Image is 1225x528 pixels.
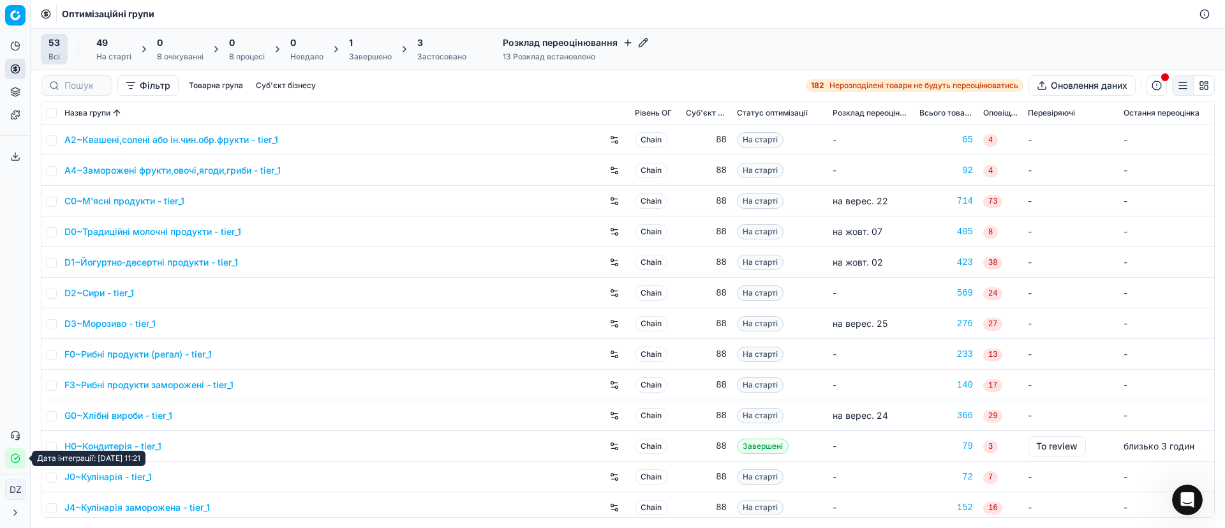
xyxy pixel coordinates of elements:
[64,409,172,422] a: G0~Хлібні вироби - tier_1
[48,36,60,49] span: 53
[833,410,888,421] span: на верес. 24
[635,285,667,301] span: Chain
[983,349,1002,361] span: 13
[737,347,783,362] span: На старті
[919,440,973,453] a: 79
[64,108,110,118] span: Назва групи
[686,501,727,514] div: 88
[1118,462,1214,492] td: -
[919,225,973,238] a: 405
[110,107,123,119] button: Sorted by Назва групи ascending
[737,163,783,178] span: На старті
[737,255,783,270] span: На старті
[811,80,824,91] strong: 182
[1118,339,1214,370] td: -
[251,78,321,93] button: Суб'єкт бізнесу
[635,347,667,362] span: Chain
[828,278,914,308] td: -
[635,377,667,393] span: Chain
[64,471,152,483] a: J0~Кулінарія - tier_1
[62,8,154,20] nav: breadcrumb
[1118,216,1214,247] td: -
[828,155,914,186] td: -
[983,441,998,453] span: 3
[64,195,184,207] a: C0~М'ясні продукти - tier_1
[983,134,998,147] span: 4
[1023,462,1118,492] td: -
[828,492,914,523] td: -
[686,164,727,177] div: 88
[64,225,241,238] a: D0~Традиційні молочні продукти - tier_1
[635,163,667,178] span: Chain
[919,501,973,514] a: 152
[64,79,104,92] input: Пошук
[828,462,914,492] td: -
[686,287,727,299] div: 88
[64,317,156,330] a: D3~Морозиво - tier_1
[737,193,783,209] span: На старті
[157,36,163,49] span: 0
[919,348,973,361] a: 233
[290,52,323,62] div: Невдало
[1023,247,1118,278] td: -
[1118,308,1214,339] td: -
[290,36,296,49] span: 0
[686,317,727,330] div: 88
[919,108,973,118] span: Всього товарів
[1023,492,1118,523] td: -
[737,224,783,239] span: На старті
[1118,124,1214,155] td: -
[62,8,154,20] span: Оптимізаційні групи
[737,500,783,515] span: На старті
[417,52,466,62] div: Застосовано
[6,480,25,499] span: DZ
[64,379,234,391] a: F3~Рибні продукти заморожені - tier_1
[64,501,210,514] a: J4~Кулінарія заморожена - tier_1
[983,410,1002,423] span: 29
[806,79,1023,92] a: 182Нерозподілені товари не будуть переоцінюватись
[635,316,667,331] span: Chain
[983,471,998,484] span: 7
[828,431,914,462] td: -
[1023,186,1118,216] td: -
[737,377,783,393] span: На старті
[828,124,914,155] td: -
[983,379,1002,392] span: 17
[983,318,1002,331] span: 27
[983,257,1002,269] span: 38
[635,439,667,454] span: Chain
[686,195,727,207] div: 88
[64,348,212,361] a: F0~Рибні продукти (регал) - tier_1
[1028,436,1086,456] button: To review
[157,52,204,62] div: В очікуванні
[919,287,973,299] div: 569
[417,36,423,49] span: 3
[635,469,667,485] span: Chain
[96,52,131,62] div: На старті
[737,408,783,423] span: На старті
[919,195,973,207] div: 714
[833,257,883,268] span: на жовт. 02
[919,317,973,330] div: 276
[1124,441,1194,451] span: близько 3 годин
[919,409,973,422] a: 366
[919,256,973,269] a: 423
[919,471,973,483] a: 72
[64,164,281,177] a: A4~Заморожені фрукти,овочі,ягоди,гриби - tier_1
[229,52,265,62] div: В процесі
[503,36,648,49] h4: Розклад переоцінювання
[1023,278,1118,308] td: -
[635,108,672,118] span: Рівень OГ
[64,133,278,146] a: A2~Квашені,солені або ін.чин.обр.фрукти - tier_1
[1118,278,1214,308] td: -
[686,409,727,422] div: 88
[686,348,727,361] div: 88
[64,287,134,299] a: D2~Сири - tier_1
[1028,108,1075,118] span: Перевіряючі
[737,316,783,331] span: На старті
